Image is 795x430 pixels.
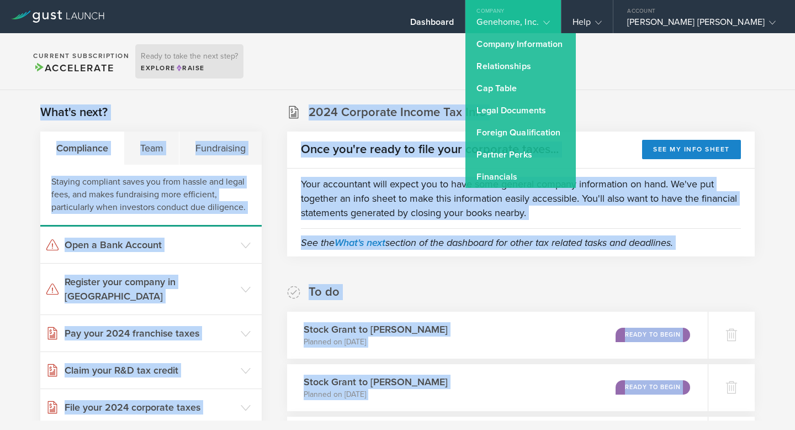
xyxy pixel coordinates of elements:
a: What's next [335,237,385,249]
div: Ready to Begin [616,328,690,342]
div: Stock Grant to [PERSON_NAME]Planned on [DATE]Ready to Begin [287,364,708,411]
div: Genehome, Inc. [476,17,549,33]
div: Staying compliant saves you from hassle and legal fees, and makes fundraising more efficient, par... [40,165,262,227]
p: Planned on [DATE] [304,337,448,348]
div: Stock Grant to [PERSON_NAME]Planned on [DATE]Ready to Begin [287,312,708,359]
div: [PERSON_NAME] [PERSON_NAME] [627,17,776,33]
em: See the section of the dashboard for other tax related tasks and deadlines. [301,237,673,249]
h2: To do [309,284,340,300]
div: Ready to take the next step?ExploreRaise [135,44,243,78]
h3: File your 2024 corporate taxes [65,400,235,415]
h3: Pay your 2024 franchise taxes [65,326,235,340]
h3: Stock Grant to [PERSON_NAME] [304,322,448,337]
h2: Once you're ready to file your corporate taxes... [301,141,559,158]
iframe: Chat Widget [740,377,795,430]
h3: Register your company in [GEOGRAPHIC_DATA] [65,275,235,303]
h3: Stock Grant to [PERSON_NAME] [304,375,448,389]
h3: Ready to take the next step? [141,53,238,60]
p: Your accountant will expect you to have some general company information on hand. We've put toget... [301,177,741,220]
div: Explore [141,63,238,73]
h3: Claim your R&D tax credit [65,363,235,377]
div: Dashboard [410,17,454,33]
div: Fundraising [179,132,261,165]
div: Help [573,17,602,33]
div: Team [124,132,179,165]
h2: What's next? [40,104,108,120]
span: Accelerate [33,62,114,74]
h2: 2024 Corporate Income Tax Info [309,104,486,120]
p: Planned on [DATE] [304,389,448,400]
h3: Open a Bank Account [65,238,235,252]
h2: Current Subscription [33,53,129,59]
button: See my info sheet [642,140,741,159]
span: Raise [176,64,205,72]
div: Ready to Begin [616,380,690,395]
div: Compliance [40,132,124,165]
